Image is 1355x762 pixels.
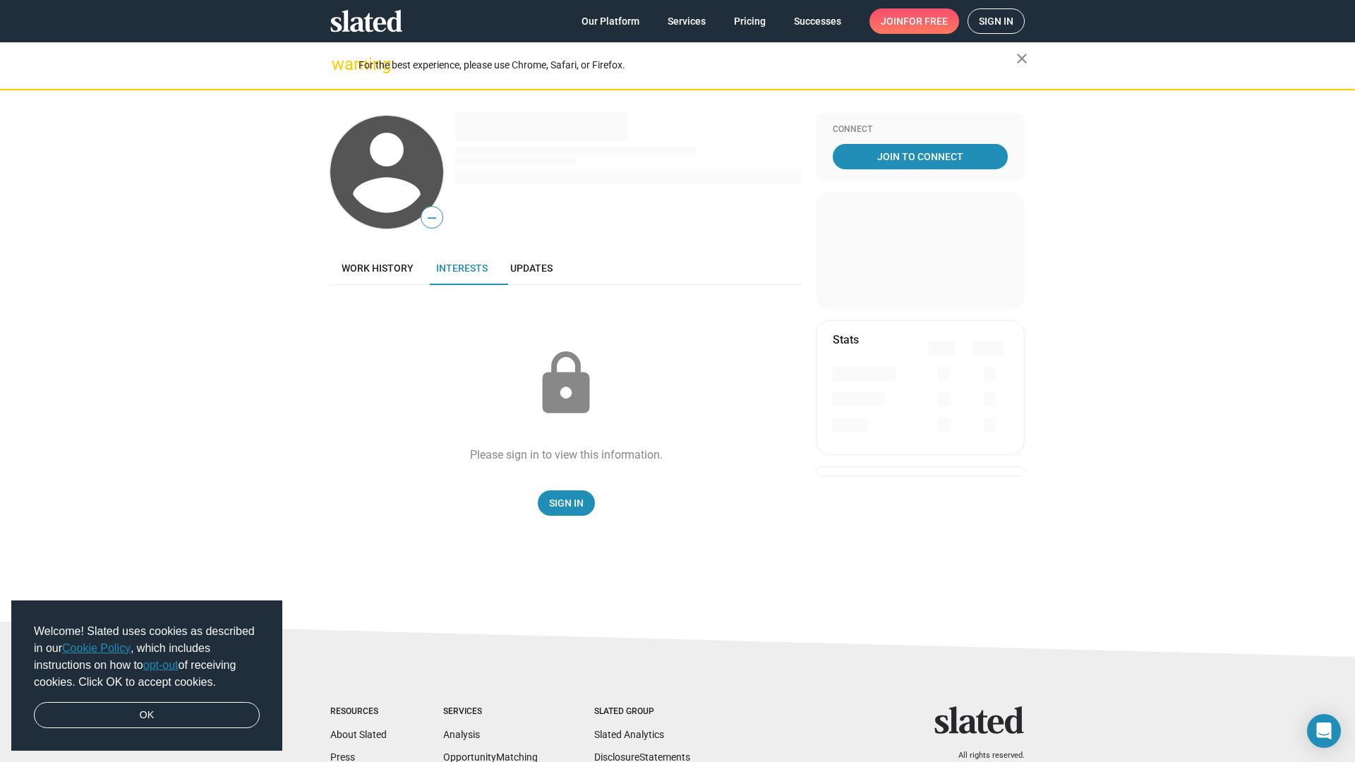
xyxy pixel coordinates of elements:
span: Work history [342,262,414,274]
a: opt-out [143,659,179,671]
a: About Slated [330,729,387,740]
a: Sign In [538,490,595,516]
span: Services [668,8,706,34]
a: dismiss cookie message [34,702,260,729]
span: Pricing [734,8,766,34]
span: Interests [436,262,488,274]
span: Welcome! Slated uses cookies as described in our , which includes instructions on how to of recei... [34,623,260,691]
span: Updates [510,262,553,274]
span: Join [881,8,948,34]
div: Resources [330,706,387,718]
a: Analysis [443,729,480,740]
a: Interests [425,251,499,285]
a: Successes [783,8,853,34]
span: Sign in [979,9,1013,33]
span: — [421,209,442,227]
span: Our Platform [582,8,639,34]
div: Connect [833,124,1008,135]
a: Slated Analytics [594,729,664,740]
a: Pricing [723,8,777,34]
div: cookieconsent [11,600,282,751]
a: Joinfor free [869,8,959,34]
div: Open Intercom Messenger [1307,714,1341,748]
span: for free [903,8,948,34]
a: Join To Connect [833,144,1008,169]
a: Cookie Policy [62,642,131,654]
span: Sign In [549,490,584,516]
a: Services [656,8,717,34]
div: Slated Group [594,706,690,718]
a: Our Platform [570,8,651,34]
div: Please sign in to view this information. [470,447,663,462]
mat-icon: close [1013,50,1030,67]
mat-icon: warning [332,56,349,73]
span: Successes [794,8,841,34]
div: For the best experience, please use Chrome, Safari, or Firefox. [359,56,1016,75]
a: Updates [499,251,564,285]
div: Services [443,706,538,718]
mat-card-title: Stats [833,332,859,347]
a: Work history [330,251,425,285]
a: Sign in [968,8,1025,34]
mat-icon: lock [531,349,601,419]
span: Join To Connect [836,144,1005,169]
